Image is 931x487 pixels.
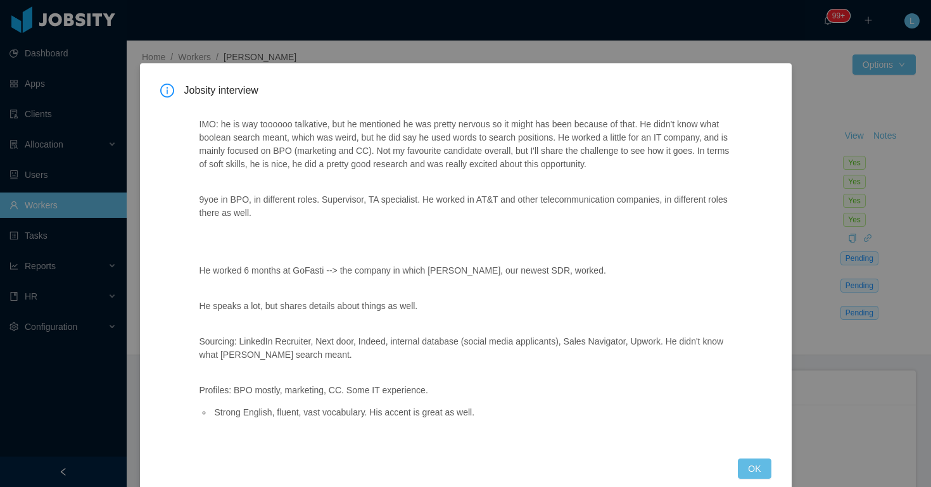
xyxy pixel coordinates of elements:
[160,84,174,98] i: icon: info-circle
[199,335,731,362] p: Sourcing: LinkedIn Recruiter, Next door, Indeed, internal database (social media applicants), Sal...
[199,384,731,397] p: Profiles: BPO mostly, marketing, CC. Some IT experience.
[184,84,771,98] span: Jobsity interview
[199,264,731,277] p: He worked 6 months at GoFasti --> the company in which [PERSON_NAME], our newest SDR, worked.
[199,118,731,171] p: IMO: he is way toooooo talkative, but he mentioned he was pretty nervous so it might has been bec...
[738,459,771,479] button: OK
[212,406,731,419] li: Strong English, fluent, vast vocabulary. His accent is great as well.
[199,300,731,313] p: He speaks a lot, but shares details about things as well.
[199,193,731,220] p: 9yoe in BPO, in different roles. Supervisor, TA specialist. He worked in AT&T and other telecommu...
